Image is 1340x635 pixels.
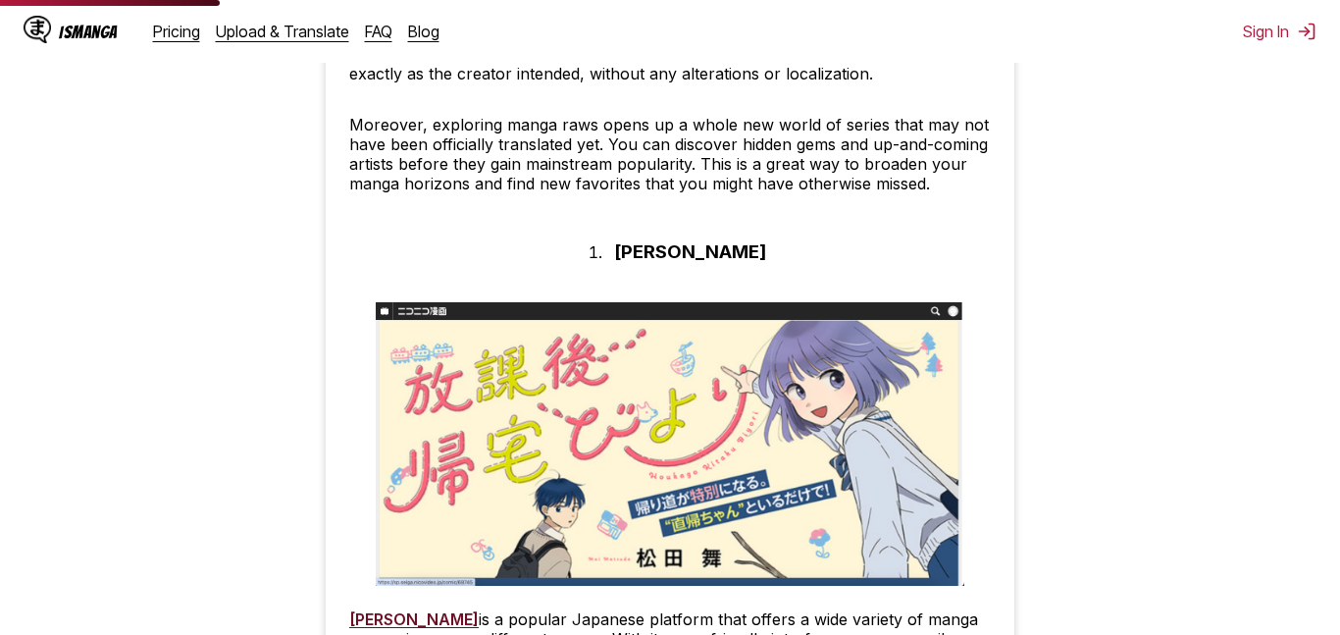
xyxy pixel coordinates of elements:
[216,22,349,41] a: Upload & Translate
[24,16,153,47] a: IsManga LogoIsManga
[365,22,392,41] a: FAQ
[349,609,479,629] a: [PERSON_NAME]
[408,22,439,41] a: Blog
[1243,22,1316,41] button: Sign In
[349,115,991,193] p: Moreover, exploring manga raws opens up a whole new world of series that may not have been offici...
[1297,22,1316,41] img: Sign out
[59,23,118,41] div: IsManga
[376,302,964,586] img: Nico Nico Seiga
[24,16,51,43] img: IsManga Logo
[614,240,766,263] h3: [PERSON_NAME]
[153,22,200,41] a: Pricing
